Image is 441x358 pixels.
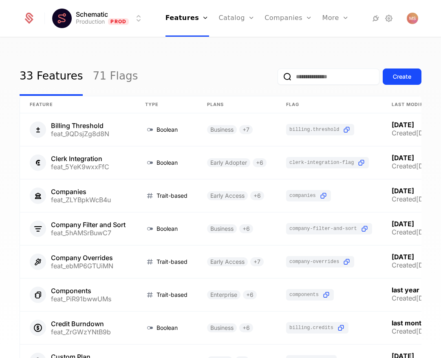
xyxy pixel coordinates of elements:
span: Prod [108,18,129,25]
th: Flag [276,96,382,113]
span: Schematic [76,11,108,18]
img: Mark Simkiv [407,13,418,24]
div: Create [393,73,411,81]
th: Feature [20,96,135,113]
th: Plans [197,96,276,113]
a: Integrations [371,13,381,23]
a: 71 Flags [93,57,138,96]
th: Type [135,96,197,113]
button: Select environment [55,9,143,27]
div: Production [76,18,105,26]
a: Settings [384,13,394,23]
button: Open user button [407,13,418,24]
button: Create [383,69,421,85]
a: 33 Features [20,57,83,96]
img: Schematic [52,9,72,28]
